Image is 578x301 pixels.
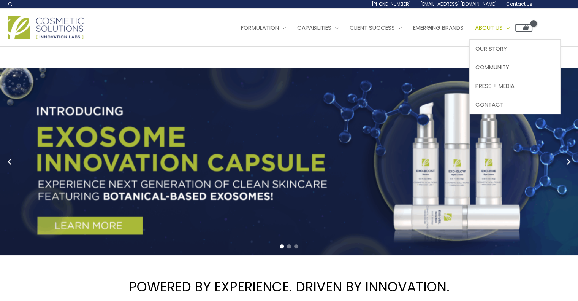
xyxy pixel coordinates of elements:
[475,63,509,71] span: Community
[235,16,291,39] a: Formulation
[350,24,395,32] span: Client Success
[475,24,503,32] span: About Us
[241,24,279,32] span: Formulation
[297,24,331,32] span: Capabilities
[407,16,469,39] a: Emerging Brands
[230,16,532,39] nav: Site Navigation
[470,76,560,95] a: Press + Media
[291,16,344,39] a: Capabilities
[469,16,515,39] a: About Us
[475,82,515,90] span: Press + Media
[4,156,15,167] button: Previous slide
[294,244,298,248] span: Go to slide 3
[8,1,14,7] a: Search icon link
[420,1,497,7] span: [EMAIL_ADDRESS][DOMAIN_NAME]
[475,100,504,108] span: Contact
[287,244,291,248] span: Go to slide 2
[563,156,574,167] button: Next slide
[475,45,507,53] span: Our Story
[8,16,84,39] img: Cosmetic Solutions Logo
[344,16,407,39] a: Client Success
[470,58,560,77] a: Community
[506,1,532,7] span: Contact Us
[470,95,560,114] a: Contact
[280,244,284,248] span: Go to slide 1
[413,24,464,32] span: Emerging Brands
[372,1,411,7] span: [PHONE_NUMBER]
[515,24,532,32] a: View Shopping Cart, empty
[470,40,560,58] a: Our Story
